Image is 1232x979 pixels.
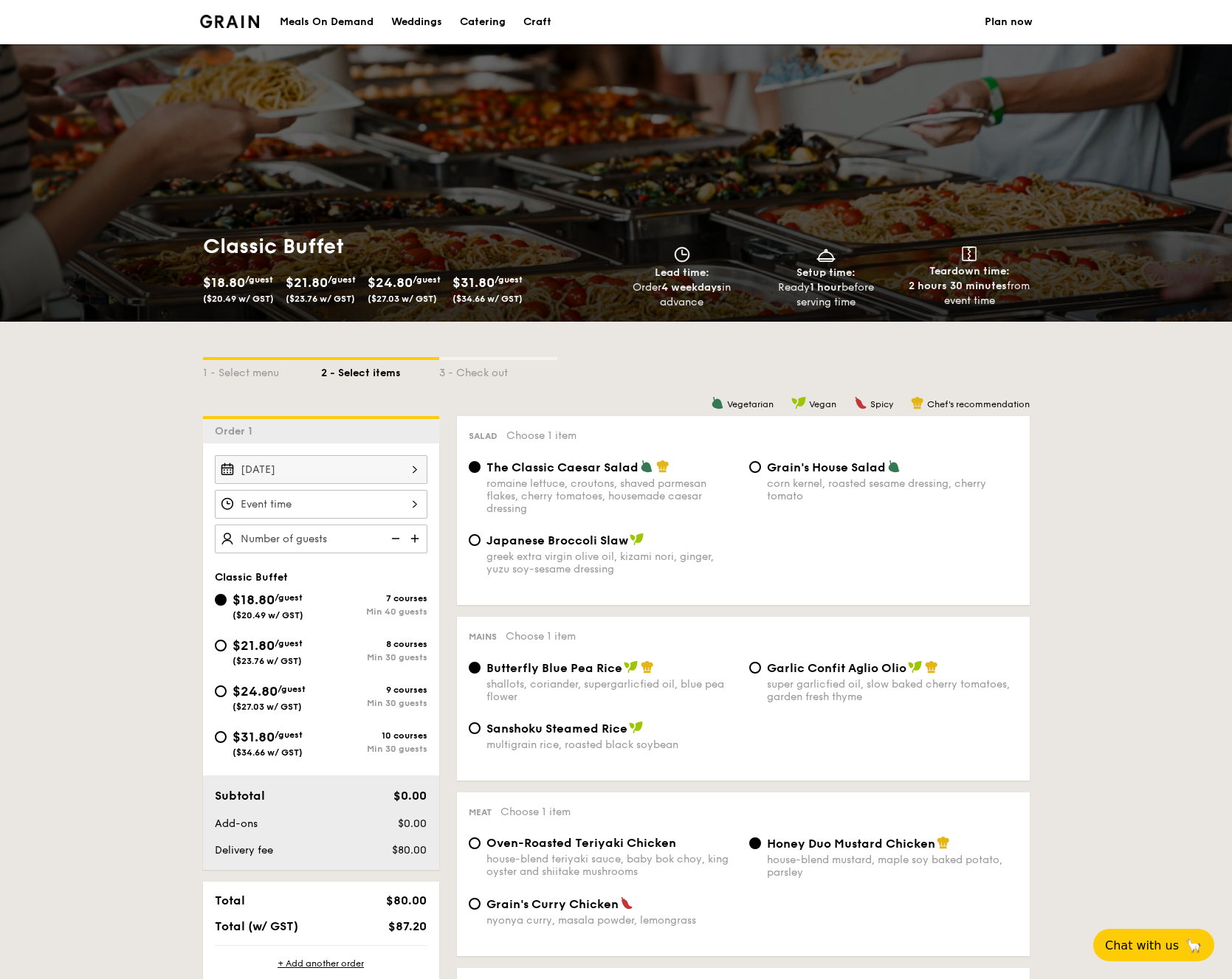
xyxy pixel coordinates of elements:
div: from event time [904,279,1036,308]
div: 2 - Select items [321,360,439,381]
input: $31.80/guest($34.66 w/ GST)10 coursesMin 30 guests [215,731,227,743]
span: Vegetarian [727,399,774,409]
img: icon-clock.2db775ea.svg [671,246,693,263]
span: /guest [275,730,303,740]
span: /guest [275,592,303,603]
input: Sanshoku Steamed Ricemultigrain rice, roasted black soybean [469,722,481,734]
span: /guest [413,274,441,285]
input: $18.80/guest($20.49 w/ GST)7 coursesMin 40 guests [215,594,227,606]
img: icon-chef-hat.a58ddaea.svg [641,660,654,674]
div: 9 courses [321,685,427,695]
span: Grain's Curry Chicken [486,897,619,911]
span: Chef's recommendation [927,399,1030,409]
img: icon-dish.430c3a2e.svg [815,246,837,263]
span: Total (w/ GST) [215,919,298,933]
span: Chat with us [1105,938,1179,952]
span: ($23.76 w/ GST) [233,656,302,666]
span: $18.80 [233,592,275,608]
a: Logotype [200,15,260,28]
span: $0.00 [393,789,427,803]
img: icon-vegan.f8ff3823.svg [630,533,644,546]
span: Vegan [809,399,836,409]
input: Honey Duo Mustard Chickenhouse-blend mustard, maple soy baked potato, parsley [749,837,761,849]
img: icon-teardown.65201eee.svg [962,246,977,261]
span: $31.80 [233,729,275,745]
input: Garlic Confit Aglio Oliosuper garlicfied oil, slow baked cherry tomatoes, garden fresh thyme [749,662,761,674]
input: Event date [215,455,427,484]
span: Mains [469,632,497,642]
button: Chat with us🦙 [1093,929,1214,961]
span: /guest [495,274,523,285]
div: Ready before serving time [760,280,892,310]
div: Min 30 guests [321,652,427,663]
span: Honey Duo Mustard Chicken [767,837,935,851]
input: The Classic Caesar Saladromaine lettuce, croutons, shaved parmesan flakes, cherry tomatoes, house... [469,461,481,473]
span: $0.00 [398,817,427,830]
div: greek extra virgin olive oil, kizami nori, ginger, yuzu soy-sesame dressing [486,550,737,575]
span: Salad [469,431,498,441]
div: house-blend mustard, maple soy baked potato, parsley [767,854,1018,879]
span: $80.00 [386,893,427,907]
span: Setup time: [796,266,856,279]
input: $21.80/guest($23.76 w/ GST)8 coursesMin 30 guests [215,640,227,651]
input: Oven-Roasted Teriyaki Chickenhouse-blend teriyaki sauce, baby bok choy, king oyster and shiitake ... [469,837,481,849]
img: icon-vegan.f8ff3823.svg [791,396,806,409]
input: Number of guests [215,525,427,553]
img: Grain [200,15,260,28]
div: multigrain rice, roasted black soybean [486,738,737,751]
span: ($23.76 w/ GST) [286,294,355,304]
img: icon-spicy.37a8142b.svg [620,896,633,910]
span: /guest [328,274,356,285]
span: Choose 1 item [506,630,576,643]
img: icon-chef-hat.a58ddaea.svg [937,836,950,849]
span: Add-ons [215,817,258,830]
span: Subtotal [215,789,265,803]
span: $21.80 [233,637,275,654]
span: /guest [275,638,303,648]
img: icon-spicy.37a8142b.svg [854,396,867,409]
img: icon-add.58712e84.svg [405,525,427,553]
span: Grain's House Salad [767,460,886,474]
div: nyonya curry, masala powder, lemongrass [486,914,737,927]
img: icon-vegetarian.fe4039eb.svg [711,396,724,409]
span: ($34.66 w/ GST) [233,747,303,758]
input: $24.80/guest($27.03 w/ GST)9 coursesMin 30 guests [215,685,227,697]
span: $18.80 [203,274,245,291]
div: corn kernel, roasted sesame dressing, cherry tomato [767,477,1018,502]
span: Oven-Roasted Teriyaki Chicken [486,836,676,850]
span: $31.80 [452,274,495,291]
span: $80.00 [392,844,427,857]
span: Total [215,893,245,907]
span: Spicy [870,399,893,409]
img: icon-reduce.1d2dbef1.svg [383,525,405,553]
input: Event time [215,490,427,519]
span: /guest [278,684,306,694]
img: icon-chef-hat.a58ddaea.svg [656,460,670,473]
div: house-blend teriyaki sauce, baby bok choy, king oyster and shiitake mushrooms [486,853,737,878]
span: Order 1 [215,425,258,437]
input: Grain's Curry Chickennyonya curry, masala powder, lemongrass [469,898,481,910]
span: Sanshoku Steamed Rice [486,722,627,736]
div: 3 - Check out [439,360,557,381]
strong: 2 hours 30 minutes [909,280,1007,292]
div: 10 courses [321,730,427,741]
input: Grain's House Saladcorn kernel, roasted sesame dressing, cherry tomato [749,461,761,473]
span: Classic Buffet [215,571,288,584]
input: Japanese Broccoli Slawgreek extra virgin olive oil, kizami nori, ginger, yuzu soy-sesame dressing [469,534,481,546]
span: $24.80 [233,683,278,699]
span: Meat [469,807,492,817]
div: super garlicfied oil, slow baked cherry tomatoes, garden fresh thyme [767,678,1018,703]
span: ($27.03 w/ GST) [368,294,437,304]
div: Min 30 guests [321,744,427,754]
span: Lead time: [655,266,709,279]
strong: 4 weekdays [661,281,722,294]
strong: 1 hour [810,281,842,294]
span: 🦙 [1185,937,1202,954]
span: ($27.03 w/ GST) [233,702,302,712]
div: shallots, coriander, supergarlicfied oil, blue pea flower [486,678,737,703]
span: The Classic Caesar Salad [486,460,639,474]
span: Butterfly Blue Pea Rice [486,661,622,675]
div: Min 30 guests [321,698,427,708]
img: icon-vegan.f8ff3823.svg [624,660,639,674]
img: icon-chef-hat.a58ddaea.svg [911,396,924,409]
